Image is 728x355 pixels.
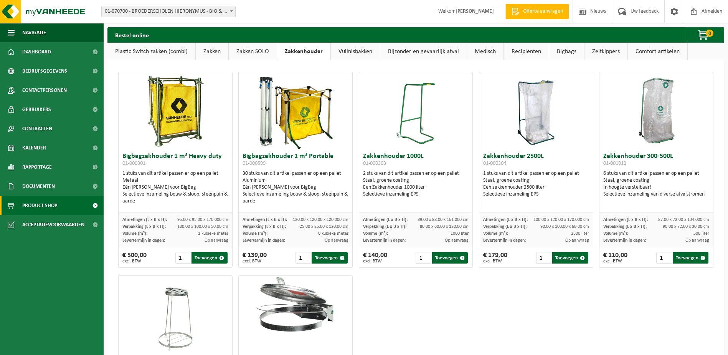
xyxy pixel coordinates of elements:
div: Selectieve inzameling van diverse afvalstromen [603,191,709,198]
span: excl. BTW [603,259,627,264]
img: 01-000306 [156,276,195,353]
span: Volume (m³): [603,231,628,236]
div: € 110,00 [603,252,627,264]
div: Metaal [122,177,228,184]
div: € 140,00 [363,252,387,264]
div: € 500,00 [122,252,147,264]
span: Volume (m³): [363,231,388,236]
a: Zakken SOLO [229,43,277,60]
a: Offerte aanvragen [505,4,569,19]
span: Contracten [22,119,52,138]
div: € 139,00 [243,252,267,264]
span: 0 kubieke meter [318,231,348,236]
span: Afmetingen (L x B x H): [603,217,648,222]
span: Kalender [22,138,46,158]
a: Recipiënten [504,43,549,60]
span: 01-000303 [363,161,386,166]
button: 0 [685,27,723,43]
span: Verpakking (L x B x H): [603,224,647,229]
span: Gebruikers [22,100,51,119]
span: 1 kubieke meter [198,231,228,236]
div: 6 stuks van dit artikel passen er op een pallet [603,170,709,198]
span: Acceptatievoorwaarden [22,215,84,234]
span: Product Shop [22,196,57,215]
span: Volume (m³): [483,231,508,236]
div: 1 stuks van dit artikel passen er op een pallet [122,170,228,205]
div: € 179,00 [483,252,507,264]
div: In hoogte verstelbaar! [603,184,709,191]
span: Volume (m³): [122,231,147,236]
input: 1 [175,252,191,264]
span: Verpakking (L x B x H): [122,224,166,229]
a: Medisch [467,43,503,60]
span: Op aanvraag [325,238,348,243]
span: Volume (m³): [243,231,267,236]
button: Toevoegen [191,252,227,264]
h2: Bestel online [107,27,157,42]
h3: Zakkenhouder 300-500L [603,153,709,168]
div: Eén zakkenhouder 2500 liter [483,184,589,191]
a: Comfort artikelen [628,43,687,60]
a: Plastic Switch zakken (combi) [107,43,195,60]
span: excl. BTW [483,259,507,264]
span: 2500 liter [571,231,589,236]
span: Contactpersonen [22,81,67,100]
span: 25.00 x 25.00 x 120.00 cm [300,224,348,229]
a: Zelfkippers [584,43,627,60]
span: Navigatie [22,23,46,42]
img: 01-000303 [396,72,435,149]
span: Afmetingen (L x B x H): [363,217,408,222]
h3: Bigbagzakhouder 1 m³ Portable [243,153,348,168]
input: 1 [295,252,311,264]
span: Afmetingen (L x B x H): [122,217,167,222]
div: 1 stuks van dit artikel passen er op een pallet [483,170,589,198]
span: 01-070700 - BROEDERSCHOLEN HIERONYMUS - BIO & SPORT - SINT-NIKLAAS [101,6,236,17]
span: Levertermijn in dagen: [603,238,646,243]
img: 01-000307 [239,276,352,333]
span: 120.00 x 120.00 x 120.000 cm [293,217,348,222]
img: 01-000599 [257,72,334,149]
h3: Bigbagzakhouder 1 m³ Heavy duty [122,153,228,168]
span: Documenten [22,177,55,196]
span: 87.00 x 72.00 x 134.000 cm [658,217,709,222]
div: Aluminium [243,177,348,184]
span: Offerte aanvragen [521,8,565,15]
button: Toevoegen [432,252,468,264]
div: 30 stuks van dit artikel passen er op een pallet [243,170,348,205]
div: Selectieve inzameling bouw & sloop, steenpuin & aarde [122,191,228,205]
div: 2 stuks van dit artikel passen er op een pallet [363,170,469,198]
div: Eén Zakkenhouder 1000 liter [363,184,469,191]
div: Eén [PERSON_NAME] voor BigBag [243,184,348,191]
a: Bijzonder en gevaarlijk afval [380,43,467,60]
span: 01-000301 [122,161,145,166]
span: 1000 liter [451,231,469,236]
span: excl. BTW [243,259,267,264]
span: Levertermijn in dagen: [483,238,526,243]
button: Toevoegen [673,252,708,264]
span: 0 [706,30,713,37]
input: 1 [656,252,672,264]
span: Verpakking (L x B x H): [243,224,286,229]
span: Bedrijfsgegevens [22,61,67,81]
div: Selectieve inzameling EPS [483,191,589,198]
span: 100.00 x 120.00 x 170.000 cm [533,217,589,222]
span: Levertermijn in dagen: [363,238,406,243]
input: 1 [536,252,551,264]
span: 01-070700 - BROEDERSCHOLEN HIERONYMUS - BIO & SPORT - SINT-NIKLAAS [102,6,235,17]
span: Op aanvraag [685,238,709,243]
span: Levertermijn in dagen: [122,238,165,243]
span: Afmetingen (L x B x H): [243,217,287,222]
span: Op aanvraag [565,238,589,243]
span: Levertermijn in dagen: [243,238,285,243]
span: Verpakking (L x B x H): [483,224,527,229]
a: Zakken [196,43,228,60]
a: Bigbags [549,43,584,60]
span: 01-000599 [243,161,266,166]
span: 95.00 x 95.00 x 170.000 cm [177,217,228,222]
a: Vuilnisbakken [331,43,380,60]
div: Selectieve inzameling EPS [363,191,469,198]
img: 01-000301 [137,72,214,149]
span: 100.00 x 100.00 x 50.00 cm [177,224,228,229]
span: Afmetingen (L x B x H): [483,217,528,222]
div: Selectieve inzameling bouw & sloop, steenpuin & aarde [243,191,348,205]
